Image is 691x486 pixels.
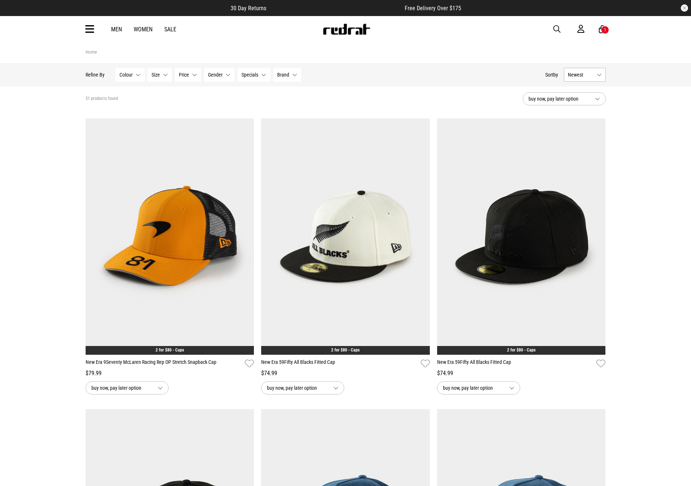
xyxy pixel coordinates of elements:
[568,72,594,78] span: Newest
[242,72,258,78] span: Specials
[179,72,189,78] span: Price
[564,68,606,82] button: Newest
[86,49,97,55] a: Home
[267,384,327,392] span: buy now, pay later option
[545,70,558,79] button: Sortby
[134,26,153,33] a: Women
[322,24,370,35] img: Redrat logo
[443,384,503,392] span: buy now, pay later option
[86,369,254,378] div: $79.99
[437,369,606,378] div: $74.99
[208,72,223,78] span: Gender
[111,26,122,33] a: Men
[231,5,266,12] span: 30 Day Returns
[86,96,118,102] span: 51 products found
[204,68,235,82] button: Gender
[437,358,594,369] a: New Era 59Fifty All Blacks Fitted Cap
[261,381,344,394] button: buy now, pay later option
[91,384,152,392] span: buy now, pay later option
[115,68,145,82] button: Colour
[148,68,172,82] button: Size
[523,92,606,105] button: buy now, pay later option
[86,72,105,78] p: Refine By
[261,369,430,378] div: $74.99
[604,27,606,32] div: 1
[86,118,254,355] img: New Era 9seventy Mclaren Racing Rep Op Stretch Snapback Cap in Orange
[261,358,418,369] a: New Era 59Fifty All Blacks Fitted Cap
[152,72,160,78] span: Size
[553,72,558,78] span: by
[507,347,535,353] a: 2 for $80 - Caps
[529,94,589,103] span: buy now, pay later option
[273,68,301,82] button: Brand
[281,4,390,12] iframe: Customer reviews powered by Trustpilot
[119,72,133,78] span: Colour
[405,5,461,12] span: Free Delivery Over $175
[599,26,606,33] a: 1
[175,68,201,82] button: Price
[437,381,520,394] button: buy now, pay later option
[86,358,242,369] a: New Era 9Seventy McLaren Racing Rep OP Stretch Snapback Cap
[277,72,289,78] span: Brand
[331,347,360,353] a: 2 for $80 - Caps
[86,381,169,394] button: buy now, pay later option
[156,347,184,353] a: 2 for $80 - Caps
[237,68,270,82] button: Specials
[437,118,606,355] img: New Era 59fifty All Blacks Fitted Cap in Black
[261,118,430,355] img: New Era 59fifty All Blacks Fitted Cap in Multi
[164,26,176,33] a: Sale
